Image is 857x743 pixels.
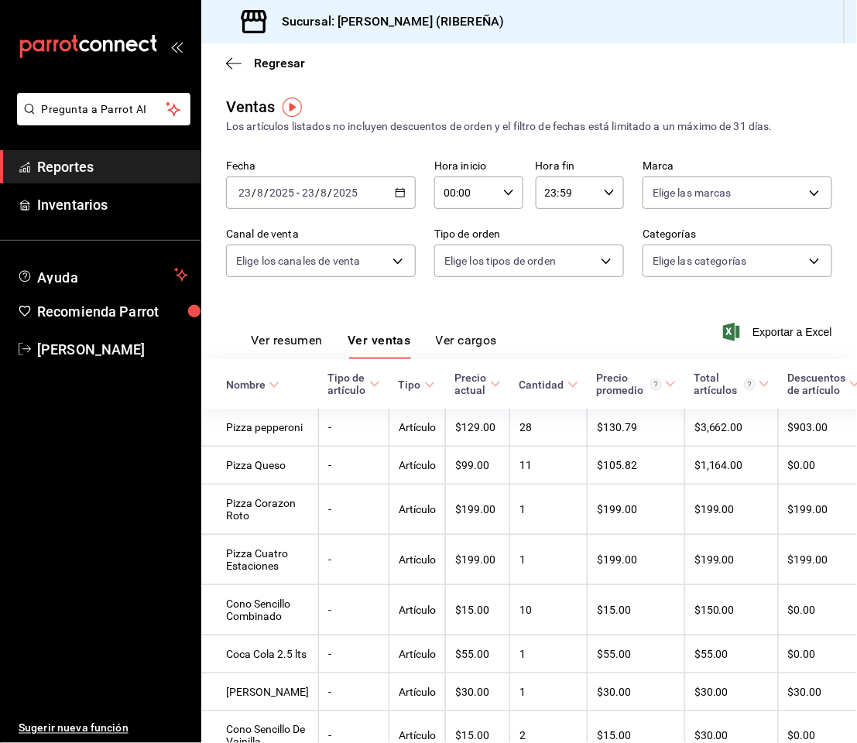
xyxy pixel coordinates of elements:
[17,93,190,125] button: Pregunta a Parrot AI
[685,673,779,711] td: $30.00
[694,371,756,396] div: Total artículos
[788,371,846,396] div: Descuentos de artículo
[328,371,366,396] div: Tipo de artículo
[328,371,380,396] span: Tipo de artículo
[726,323,832,341] span: Exportar a Excel
[319,635,389,673] td: -
[389,673,446,711] td: Artículo
[519,378,578,391] span: Cantidad
[653,185,732,200] span: Elige las marcas
[319,535,389,585] td: -
[455,371,501,396] span: Precio actual
[251,333,497,359] div: navigation tabs
[434,161,523,172] label: Hora inicio
[269,12,504,31] h3: Sucursal: [PERSON_NAME] (RIBEREÑA)
[444,253,556,269] span: Elige los tipos de orden
[19,721,188,737] span: Sugerir nueva función
[321,187,328,199] input: --
[201,535,319,585] td: Pizza Cuatro Estaciones
[510,447,588,484] td: 11
[297,187,300,199] span: -
[685,535,779,585] td: $199.00
[588,673,685,711] td: $30.00
[301,187,315,199] input: --
[201,447,319,484] td: Pizza Queso
[226,161,416,172] label: Fecha
[643,229,832,240] label: Categorías
[170,40,183,53] button: open_drawer_menu
[455,371,487,396] div: Precio actual
[37,194,188,215] span: Inventarios
[37,339,188,360] span: [PERSON_NAME]
[510,484,588,535] td: 1
[588,447,685,484] td: $105.82
[446,484,510,535] td: $199.00
[226,378,266,391] div: Nombre
[37,156,188,177] span: Reportes
[685,635,779,673] td: $55.00
[42,101,166,118] span: Pregunta a Parrot AI
[254,56,305,70] span: Regresar
[510,673,588,711] td: 1
[226,95,276,118] div: Ventas
[389,447,446,484] td: Artículo
[37,301,188,322] span: Recomienda Parrot
[446,409,510,447] td: $129.00
[283,98,302,117] button: Tooltip marker
[588,635,685,673] td: $55.00
[653,253,747,269] span: Elige las categorías
[434,229,624,240] label: Tipo de orden
[319,447,389,484] td: -
[446,535,510,585] td: $199.00
[319,585,389,635] td: -
[11,112,190,128] a: Pregunta a Parrot AI
[201,635,319,673] td: Coca Cola 2.5 lts
[446,585,510,635] td: $15.00
[315,187,320,199] span: /
[252,187,256,199] span: /
[201,585,319,635] td: Cono Sencillo Combinado
[256,187,264,199] input: --
[510,635,588,673] td: 1
[446,447,510,484] td: $99.00
[650,378,662,390] svg: Precio promedio = Total artículos / cantidad
[226,118,832,135] div: Los artículos listados no incluyen descuentos de orden y el filtro de fechas está limitado a un m...
[236,253,360,269] span: Elige los canales de venta
[436,333,498,359] button: Ver cargos
[201,484,319,535] td: Pizza Corazon Roto
[37,265,168,284] span: Ayuda
[201,673,319,711] td: [PERSON_NAME]
[226,56,305,70] button: Regresar
[588,535,685,585] td: $199.00
[319,673,389,711] td: -
[319,409,389,447] td: -
[685,484,779,535] td: $199.00
[510,535,588,585] td: 1
[348,333,411,359] button: Ver ventas
[685,447,779,484] td: $1,164.00
[519,378,564,391] div: Cantidad
[510,409,588,447] td: 28
[328,187,333,199] span: /
[588,409,685,447] td: $130.79
[685,585,779,635] td: $150.00
[597,371,662,396] div: Precio promedio
[536,161,625,172] label: Hora fin
[685,409,779,447] td: $3,662.00
[588,484,685,535] td: $199.00
[389,585,446,635] td: Artículo
[251,333,323,359] button: Ver resumen
[389,409,446,447] td: Artículo
[319,484,389,535] td: -
[744,378,756,390] svg: El total artículos considera cambios de precios en los artículos así como costos adicionales por ...
[389,484,446,535] td: Artículo
[333,187,359,199] input: ----
[643,161,832,172] label: Marca
[226,229,416,240] label: Canal de venta
[694,371,770,396] span: Total artículos
[264,187,269,199] span: /
[269,187,295,199] input: ----
[389,635,446,673] td: Artículo
[446,635,510,673] td: $55.00
[399,378,435,391] span: Tipo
